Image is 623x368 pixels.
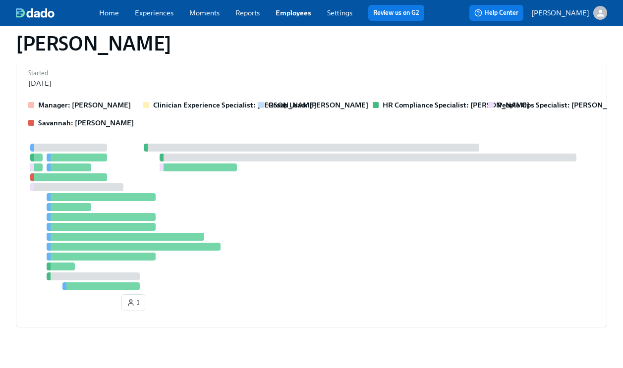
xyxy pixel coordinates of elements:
button: Review us on G2 [368,5,424,21]
button: Help Center [469,5,523,21]
p: [PERSON_NAME] [531,8,589,18]
strong: HR Compliance Specialist: [PERSON_NAME] [383,101,529,109]
strong: Savannah: [PERSON_NAME] [38,118,134,127]
h1: [PERSON_NAME] [16,32,171,55]
a: Experiences [135,8,173,17]
a: Moments [189,8,220,17]
button: 1 [121,294,145,311]
a: Review us on G2 [373,8,419,18]
a: Settings [327,8,352,17]
a: Reports [235,8,260,17]
a: dado [16,8,99,18]
label: Started [28,68,52,78]
img: dado [16,8,55,18]
strong: Group Lead: [PERSON_NAME] [268,101,368,109]
strong: Clinician Experience Specialist: [PERSON_NAME] [153,101,316,109]
span: Help Center [474,8,518,18]
span: 1 [127,298,140,308]
div: [DATE] [28,78,52,88]
a: Home [99,8,119,17]
a: Employees [276,8,311,17]
strong: Manager: [PERSON_NAME] [38,101,131,109]
button: [PERSON_NAME] [531,6,607,20]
